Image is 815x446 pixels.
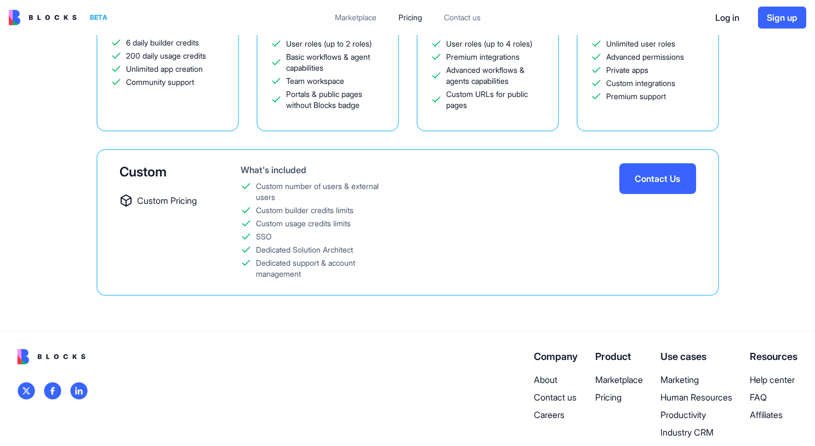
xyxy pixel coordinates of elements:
[9,10,77,25] img: logo
[137,194,197,207] span: Custom Pricing
[126,64,203,75] span: Unlimited app creation
[534,351,578,362] span: Company
[119,163,206,181] div: Custom
[446,89,545,111] span: Custom URLs for public pages
[750,408,797,421] a: Affiliates
[660,426,732,439] a: Industry CRM
[286,76,344,87] span: Team workspace
[534,391,578,404] a: Contact us
[595,373,643,386] a: Marketplace
[758,7,806,28] button: Sign up
[335,12,377,23] div: Marketplace
[286,89,385,111] span: Portals & public pages without Blocks badge
[126,37,199,48] span: 6 daily builder credits
[750,391,797,404] a: FAQ
[18,382,35,399] img: logo
[256,231,272,242] div: SSO
[534,373,578,386] a: About
[286,52,385,73] span: Basic workflows & agent capabilities
[446,52,520,62] span: Premium integrations
[606,38,675,49] span: Unlimited user roles
[18,349,86,364] img: logo
[70,382,88,399] img: logo
[606,91,666,102] span: Premium support
[435,8,489,27] a: Contact us
[534,408,578,421] a: Careers
[126,50,206,61] span: 200 daily usage credits
[619,163,696,194] button: Contact Us
[595,391,643,404] a: Pricing
[750,351,797,362] span: Resources
[256,218,351,229] div: Custom usage credits limits
[660,351,706,362] span: Use cases
[256,181,394,203] div: Custom number of users & external users
[606,65,648,76] span: Private apps
[86,10,112,25] div: BETA
[660,373,732,386] a: Marketing
[256,258,394,279] div: Dedicated support & account management
[9,10,112,25] a: BETA
[256,244,353,255] div: Dedicated Solution Architect
[446,38,532,49] span: User roles (up to 4 roles)
[241,163,394,176] div: What's included
[446,65,545,87] span: Advanced workflows & agents capabilities
[256,205,354,216] div: Custom builder credits limits
[286,38,372,49] span: User roles (up to 2 roles)
[660,408,732,421] a: Productivity
[606,52,684,62] span: Advanced permissions
[398,12,422,23] div: Pricing
[595,351,631,362] span: Product
[705,7,749,28] button: Log in
[326,8,385,27] a: Marketplace
[44,382,61,399] img: logo
[660,391,732,404] a: Human Resources
[126,77,194,88] span: Community support
[444,12,481,23] div: Contact us
[606,78,675,89] span: Custom integrations
[750,373,797,386] a: Help center
[390,8,431,27] a: Pricing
